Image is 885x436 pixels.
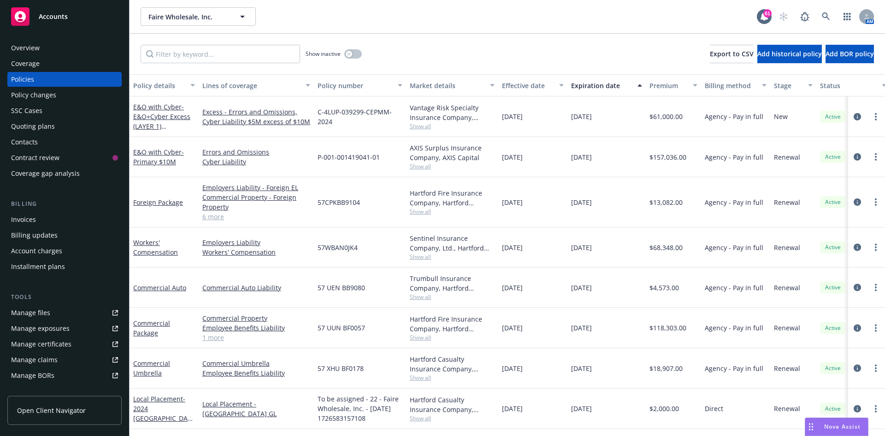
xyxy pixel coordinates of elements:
div: Contract review [11,150,59,165]
span: Agency - Pay in full [705,364,763,373]
span: $4,573.00 [649,283,679,293]
div: Manage files [11,305,50,320]
a: Contacts [7,135,122,149]
span: Renewal [774,197,800,207]
span: [DATE] [502,152,523,162]
div: 61 [763,9,772,18]
span: Renewal [774,323,800,333]
div: Policies [11,72,34,87]
span: $13,082.00 [649,197,683,207]
span: Show all [410,122,495,130]
button: Policy number [314,74,406,96]
span: Active [824,283,842,292]
a: circleInformation [852,363,863,374]
span: [DATE] [571,197,592,207]
button: Lines of coverage [199,74,314,96]
span: 57 XHU BF0178 [318,364,364,373]
button: Stage [770,74,816,96]
span: 57CPKBB9104 [318,197,360,207]
span: [DATE] [571,323,592,333]
a: Commercial Property - Foreign Property [202,192,310,212]
span: Add BOR policy [826,49,874,58]
input: Filter by keyword... [141,45,300,63]
span: [DATE] [502,112,523,121]
div: Coverage [11,56,40,71]
button: Add historical policy [757,45,822,63]
span: 57 UEN BB9080 [318,283,365,293]
a: Employee Benefits Liability [202,323,310,333]
span: $18,907.00 [649,364,683,373]
a: E&O with Cyber [133,148,184,166]
span: Agency - Pay in full [705,112,763,121]
a: Policy changes [7,88,122,102]
div: Expiration date [571,81,632,90]
a: Coverage gap analysis [7,166,122,181]
span: Show all [410,374,495,382]
div: Quoting plans [11,119,55,134]
a: Commercial Auto Liability [202,283,310,293]
span: Agency - Pay in full [705,152,763,162]
div: Overview [11,41,40,55]
span: Active [824,243,842,251]
span: Show all [410,208,495,215]
span: Renewal [774,404,800,413]
div: Coverage gap analysis [11,166,80,181]
a: Summary of insurance [7,384,122,399]
span: Agency - Pay in full [705,197,763,207]
a: Cyber Liability [202,157,310,167]
a: circleInformation [852,282,863,293]
span: [DATE] [571,152,592,162]
span: [DATE] [571,283,592,293]
a: Policies [7,72,122,87]
span: [DATE] [571,364,592,373]
a: circleInformation [852,242,863,253]
button: Faire Wholesale, Inc. [141,7,256,26]
span: $2,000.00 [649,404,679,413]
a: Local Placement [133,394,191,432]
div: Tools [7,293,122,302]
div: Hartford Fire Insurance Company, Hartford Insurance Group [410,314,495,334]
a: Accounts [7,4,122,30]
div: Policy number [318,81,392,90]
a: Errors and Omissions [202,147,310,157]
span: C-4LUP-039299-CEPMM-2024 [318,107,402,126]
a: Quoting plans [7,119,122,134]
span: Nova Assist [824,423,861,430]
div: Billing method [705,81,756,90]
span: [DATE] [571,243,592,252]
a: Workers' Compensation [133,238,178,257]
span: $118,303.00 [649,323,686,333]
div: Hartford Casualty Insurance Company, Hartford Insurance Group, Hartford Insurance Group (Internat... [410,395,495,414]
div: Stage [774,81,802,90]
div: Manage BORs [11,368,54,383]
div: Account charges [11,244,62,258]
span: [DATE] [502,404,523,413]
button: Effective date [498,74,567,96]
a: Manage BORs [7,368,122,383]
span: Active [824,113,842,121]
div: Status [820,81,876,90]
a: circleInformation [852,197,863,208]
a: Employers Liability - Foreign EL [202,183,310,192]
span: Show all [410,253,495,261]
a: Foreign Package [133,198,183,207]
span: New [774,112,788,121]
a: circleInformation [852,111,863,122]
div: Effective date [502,81,554,90]
span: Show inactive [306,50,341,58]
button: Expiration date [567,74,646,96]
a: Manage exposures [7,321,122,336]
div: Premium [649,81,687,90]
div: Installment plans [11,259,65,274]
span: Renewal [774,283,800,293]
span: Accounts [39,13,68,20]
div: Manage certificates [11,337,71,352]
div: Contacts [11,135,38,149]
a: 1 more [202,333,310,342]
div: SSC Cases [11,103,42,118]
span: Active [824,405,842,413]
a: Start snowing [774,7,793,26]
a: Invoices [7,212,122,227]
span: Show all [410,414,495,422]
a: Overview [7,41,122,55]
